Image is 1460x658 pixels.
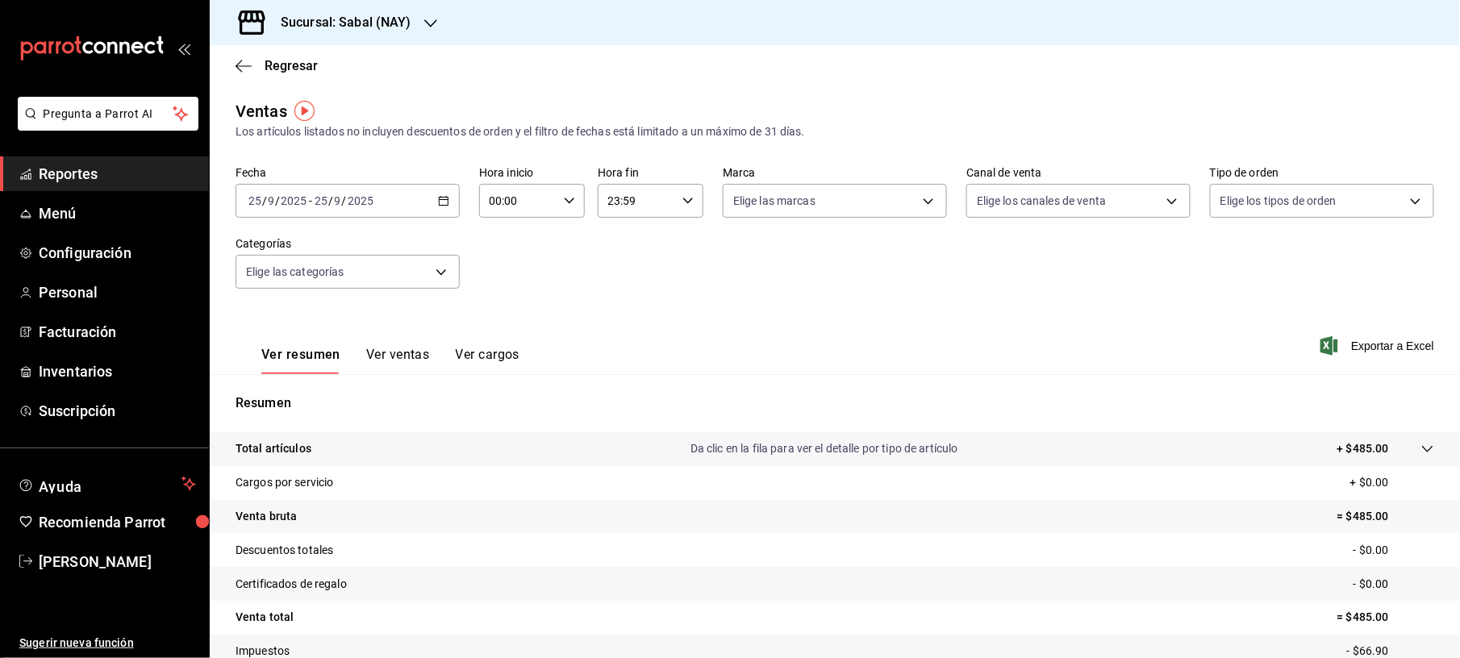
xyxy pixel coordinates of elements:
button: open_drawer_menu [177,42,190,55]
button: Exportar a Excel [1324,336,1434,356]
button: Regresar [236,58,318,73]
label: Fecha [236,168,460,179]
p: + $485.00 [1337,440,1389,457]
span: Elige los tipos de orden [1220,193,1337,209]
span: / [342,194,347,207]
label: Hora inicio [479,168,585,179]
p: - $0.00 [1354,576,1434,593]
div: Los artículos listados no incluyen descuentos de orden y el filtro de fechas está limitado a un m... [236,123,1434,140]
span: / [275,194,280,207]
button: Ver ventas [366,347,430,374]
input: -- [267,194,275,207]
span: Suscripción [39,400,196,422]
button: Ver cargos [456,347,520,374]
span: Elige los canales de venta [977,193,1106,209]
span: Pregunta a Parrot AI [44,106,173,123]
div: Ventas [236,99,287,123]
input: -- [334,194,342,207]
p: Total artículos [236,440,311,457]
span: Configuración [39,242,196,264]
span: Facturación [39,321,196,343]
input: -- [314,194,328,207]
span: Elige las categorías [246,264,344,280]
input: ---- [347,194,374,207]
label: Hora fin [598,168,703,179]
span: - [309,194,312,207]
span: Menú [39,202,196,224]
label: Categorías [236,239,460,250]
label: Marca [723,168,947,179]
p: Cargos por servicio [236,474,334,491]
span: Reportes [39,163,196,185]
p: = $485.00 [1337,609,1434,626]
span: Ayuda [39,474,175,493]
input: ---- [280,194,307,207]
h3: Sucursal: Sabal (NAY) [268,13,411,32]
p: = $485.00 [1337,508,1434,525]
span: / [328,194,333,207]
button: Pregunta a Parrot AI [18,97,198,131]
p: - $0.00 [1354,542,1434,559]
p: Resumen [236,394,1434,413]
p: Venta total [236,609,294,626]
span: Sugerir nueva función [19,635,196,652]
p: + $0.00 [1350,474,1434,491]
img: Tooltip marker [294,101,315,121]
p: Descuentos totales [236,542,333,559]
span: Regresar [265,58,318,73]
span: Inventarios [39,360,196,382]
span: / [262,194,267,207]
p: Certificados de regalo [236,576,347,593]
input: -- [248,194,262,207]
p: Venta bruta [236,508,297,525]
span: [PERSON_NAME] [39,551,196,573]
div: navigation tabs [261,347,519,374]
button: Ver resumen [261,347,340,374]
p: Da clic en la fila para ver el detalle por tipo de artículo [690,440,958,457]
a: Pregunta a Parrot AI [11,117,198,134]
span: Recomienda Parrot [39,511,196,533]
label: Tipo de orden [1210,168,1434,179]
label: Canal de venta [966,168,1191,179]
span: Personal [39,281,196,303]
span: Elige las marcas [733,193,816,209]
